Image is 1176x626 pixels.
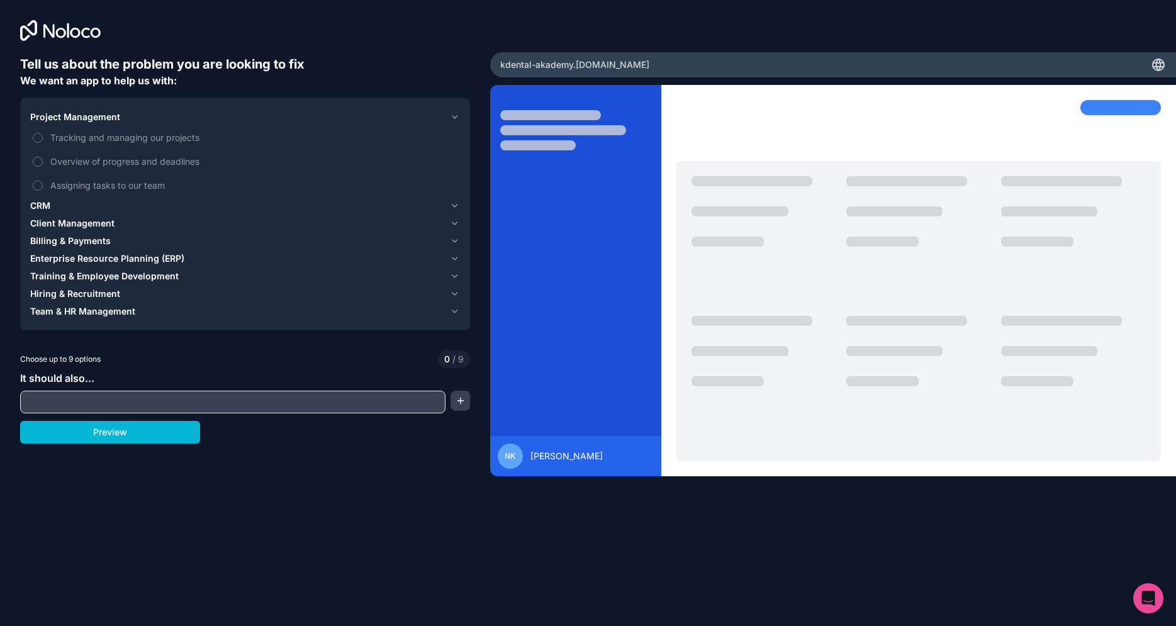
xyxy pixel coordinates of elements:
[30,288,120,300] span: Hiring & Recruitment
[33,133,43,143] button: Tracking and managing our projects
[30,303,460,320] button: Team & HR Management
[20,55,470,73] h6: Tell us about the problem you are looking to fix
[30,252,184,265] span: Enterprise Resource Planning (ERP)
[33,181,43,191] button: Assigning tasks to our team
[30,199,50,212] span: CRM
[30,305,135,318] span: Team & HR Management
[50,131,457,144] span: Tracking and managing our projects
[30,250,460,267] button: Enterprise Resource Planning (ERP)
[30,235,111,247] span: Billing & Payments
[20,74,177,87] span: We want an app to help us with:
[50,155,457,168] span: Overview of progress and deadlines
[530,450,603,462] span: [PERSON_NAME]
[30,232,460,250] button: Billing & Payments
[450,353,464,366] span: 9
[20,421,200,444] button: Preview
[33,157,43,167] button: Overview of progress and deadlines
[50,179,457,192] span: Assigning tasks to our team
[30,215,460,232] button: Client Management
[20,372,94,384] span: It should also...
[30,285,460,303] button: Hiring & Recruitment
[20,354,101,365] span: Choose up to 9 options
[30,126,460,197] div: Project Management
[30,217,115,230] span: Client Management
[30,197,460,215] button: CRM
[30,267,460,285] button: Training & Employee Development
[452,354,456,364] span: /
[444,353,450,366] span: 0
[30,108,460,126] button: Project Management
[505,451,515,461] span: NK
[500,59,649,71] span: kdental-akademy .[DOMAIN_NAME]
[30,270,179,282] span: Training & Employee Development
[30,111,120,123] span: Project Management
[1133,583,1163,613] div: Open Intercom Messenger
